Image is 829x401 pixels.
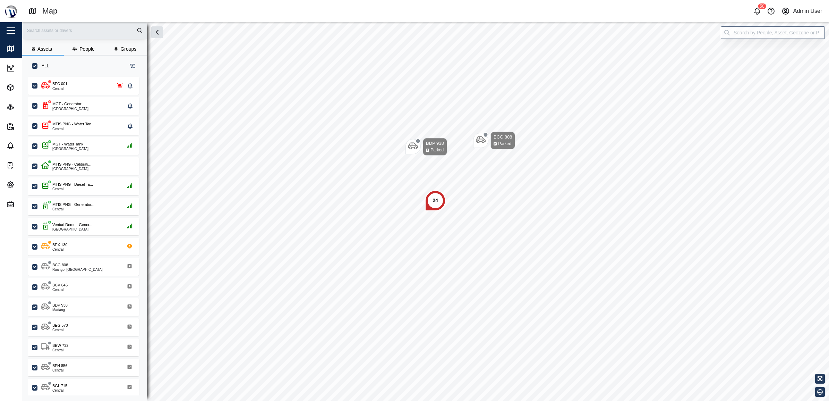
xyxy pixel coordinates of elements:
img: Main Logo [3,3,19,19]
label: ALL [37,63,49,69]
div: BDP 938 [426,140,444,147]
div: Map marker [473,132,515,149]
div: Ruango, [GEOGRAPHIC_DATA] [52,268,103,271]
div: MGT - Water Tank [52,141,83,147]
div: Central [52,389,67,392]
div: Map [18,45,33,52]
div: MTIS PNG - Water Tan... [52,121,95,127]
div: Central [52,208,94,211]
div: Central [52,369,67,372]
div: 50 [758,3,766,9]
div: Tasks [18,161,36,169]
div: BCG 808 [494,134,512,141]
div: Map marker [425,190,446,211]
div: Alarms [18,142,39,150]
input: Search assets or drivers [26,25,143,36]
div: grid [28,74,147,395]
div: Admin [18,200,37,208]
div: Central [52,288,68,292]
span: Assets [37,47,52,51]
div: [GEOGRAPHIC_DATA] [52,107,88,111]
input: Search by People, Asset, Geozone or Place [721,26,825,39]
div: Map marker [405,138,447,156]
span: People [79,47,95,51]
div: Admin User [793,7,822,16]
button: Admin User [780,6,823,16]
div: [GEOGRAPHIC_DATA] [52,147,88,151]
div: Assets [18,84,38,91]
div: BCV 645 [52,282,68,288]
div: Central [52,328,68,332]
div: MGT - Generator [52,101,82,107]
div: BDP 938 [52,302,68,308]
div: Central [52,248,67,251]
div: BGL 715 [52,383,67,389]
div: Central [52,87,67,91]
div: Central [52,127,95,131]
div: BEG 570 [52,323,68,328]
div: Reports [18,123,41,130]
div: Parked [498,141,511,147]
div: MTIS PNG - Generator... [52,202,94,208]
div: [GEOGRAPHIC_DATA] [52,167,91,171]
div: BCG 808 [52,262,68,268]
div: Sites [18,103,34,111]
div: BFN 856 [52,363,67,369]
div: BEX 130 [52,242,67,248]
div: BFC 001 [52,81,67,87]
div: MTIS PNG - Calibrati... [52,161,91,167]
div: Madang [52,308,68,312]
div: Central [52,187,93,191]
div: Settings [18,181,41,189]
div: Central [52,349,68,352]
canvas: Map [22,22,829,401]
div: Parked [430,147,444,153]
div: Dashboard [18,64,48,72]
span: Groups [120,47,136,51]
div: Map [42,5,58,17]
div: 24 [433,197,438,204]
div: MTIS PNG - Diesel Ta... [52,182,93,187]
div: BEW 732 [52,343,68,349]
div: Venturi Demo - Gener... [52,222,93,228]
div: [GEOGRAPHIC_DATA] [52,228,93,231]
